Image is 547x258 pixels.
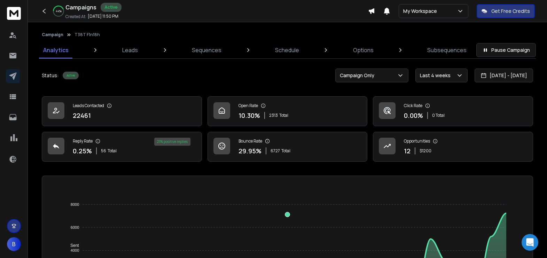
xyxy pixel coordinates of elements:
div: Active [101,3,122,12]
a: Options [349,42,378,58]
a: Analytics [39,42,73,58]
a: Click Rate0.00%0 Total [373,96,533,126]
p: Reply Rate [73,138,93,144]
div: 21 % positive replies [154,138,190,146]
p: 0.00 % [404,111,423,120]
p: Created At: [65,14,86,19]
button: B [7,237,21,251]
p: 22461 [73,111,91,120]
p: Click Rate [404,103,422,108]
p: Subsequences [427,46,467,54]
a: Reply Rate0.25%56Total21% positive replies [42,132,202,162]
a: Sequences [188,42,226,58]
p: Bounce Rate [239,138,262,144]
a: Leads Contacted22461 [42,96,202,126]
p: 44 % [56,9,62,13]
p: Schedule [275,46,299,54]
span: 6727 [271,148,280,154]
a: Bounce Rate29.95%6727Total [208,132,368,162]
div: Active [63,72,79,79]
p: Analytics [43,46,69,54]
p: [DATE] 11:50 PM [88,14,118,19]
p: Leads Contacted [73,103,104,108]
p: Open Rate [239,103,258,108]
span: Sent [65,243,79,248]
p: 0 Total [432,113,445,118]
button: Get Free Credits [477,4,535,18]
a: Leads [118,42,142,58]
a: Opportunities12$1200 [373,132,533,162]
a: Schedule [271,42,303,58]
span: Total [281,148,290,154]
p: Sequences [192,46,221,54]
button: Campaign [42,32,63,38]
h1: Campaigns [65,3,96,11]
p: Options [353,46,374,54]
button: [DATE] - [DATE] [475,68,533,82]
span: 56 [101,148,106,154]
a: Open Rate10.30%2313Total [208,96,368,126]
p: T38T F1n18h [75,32,100,38]
tspan: 6000 [70,225,79,229]
a: Subsequences [423,42,471,58]
div: Open Intercom Messenger [522,234,538,251]
tspan: 4000 [70,248,79,252]
p: Opportunities [404,138,430,144]
p: 29.95 % [239,146,261,156]
p: Get Free Credits [491,8,530,15]
span: 2313 [269,113,278,118]
button: Pause Campaign [476,43,536,57]
tspan: 8000 [70,202,79,207]
p: Status: [42,72,58,79]
span: Total [279,113,288,118]
p: Campaign Only [340,72,377,79]
p: 10.30 % [239,111,260,120]
p: My Workspace [403,8,440,15]
span: Total [108,148,117,154]
p: 12 [404,146,411,156]
p: Leads [122,46,138,54]
p: 0.25 % [73,146,92,156]
p: $ 1200 [420,148,431,154]
p: Last 4 weeks [420,72,453,79]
